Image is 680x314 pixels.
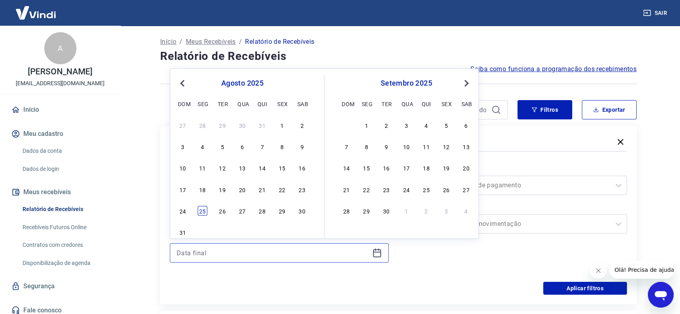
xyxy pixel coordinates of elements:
div: Choose domingo, 31 de agosto de 2025 [342,120,351,130]
div: Choose quinta-feira, 11 de setembro de 2025 [421,142,431,151]
div: month 2025-09 [340,119,472,216]
div: qua [402,99,411,109]
div: Choose sexta-feira, 22 de agosto de 2025 [277,185,287,194]
div: sab [297,99,307,109]
input: Data final [177,247,369,259]
div: Choose quinta-feira, 21 de agosto de 2025 [258,185,267,194]
div: Choose terça-feira, 9 de setembro de 2025 [381,142,391,151]
div: Choose segunda-feira, 8 de setembro de 2025 [362,142,371,151]
div: Choose quarta-feira, 24 de setembro de 2025 [402,185,411,194]
div: setembro 2025 [340,78,472,88]
div: Choose domingo, 3 de agosto de 2025 [178,142,188,151]
div: Choose segunda-feira, 22 de setembro de 2025 [362,185,371,194]
div: Choose quinta-feira, 2 de outubro de 2025 [421,206,431,215]
div: Choose sábado, 23 de agosto de 2025 [297,185,307,194]
a: Recebíveis Futuros Online [19,219,111,236]
div: Choose quinta-feira, 4 de setembro de 2025 [421,120,431,130]
div: Choose domingo, 24 de agosto de 2025 [178,206,188,215]
div: ter [381,99,391,109]
button: Previous Month [177,78,187,88]
img: Vindi [10,0,62,25]
div: sex [277,99,287,109]
div: Choose quinta-feira, 25 de setembro de 2025 [421,185,431,194]
div: dom [342,99,351,109]
a: Início [160,37,176,47]
div: sab [462,99,471,109]
div: Choose sexta-feira, 5 de setembro de 2025 [441,120,451,130]
div: Choose segunda-feira, 28 de julho de 2025 [198,120,207,130]
div: Choose terça-feira, 2 de setembro de 2025 [218,227,227,237]
div: Choose sábado, 6 de setembro de 2025 [462,120,471,130]
a: Contratos com credores [19,237,111,253]
div: sex [441,99,451,109]
button: Filtros [517,100,572,119]
div: Choose terça-feira, 30 de setembro de 2025 [381,206,391,215]
div: Choose segunda-feira, 4 de agosto de 2025 [198,142,207,151]
div: Choose sexta-feira, 3 de outubro de 2025 [441,206,451,215]
div: Choose domingo, 14 de setembro de 2025 [342,163,351,173]
div: agosto 2025 [177,78,308,88]
div: Choose quinta-feira, 7 de agosto de 2025 [258,142,267,151]
p: / [239,37,242,47]
div: Choose segunda-feira, 25 de agosto de 2025 [198,206,207,215]
div: Choose segunda-feira, 1 de setembro de 2025 [198,227,207,237]
div: Choose terça-feira, 12 de agosto de 2025 [218,163,227,173]
button: Meus recebíveis [10,183,111,201]
button: Aplicar filtros [543,282,627,295]
a: Meus Recebíveis [186,37,236,47]
div: Choose sexta-feira, 29 de agosto de 2025 [277,206,287,215]
div: Choose quarta-feira, 6 de agosto de 2025 [237,142,247,151]
div: Choose quarta-feira, 30 de julho de 2025 [237,120,247,130]
a: Saiba como funciona a programação dos recebimentos [470,64,637,74]
div: Choose sexta-feira, 5 de setembro de 2025 [277,227,287,237]
div: qui [421,99,431,109]
div: Choose domingo, 17 de agosto de 2025 [178,185,188,194]
div: Choose sexta-feira, 15 de agosto de 2025 [277,163,287,173]
a: Relatório de Recebíveis [19,201,111,218]
span: Olá! Precisa de ajuda? [5,6,68,12]
p: / [179,37,182,47]
div: Choose terça-feira, 19 de agosto de 2025 [218,185,227,194]
div: Choose quinta-feira, 18 de setembro de 2025 [421,163,431,173]
div: Choose quinta-feira, 4 de setembro de 2025 [258,227,267,237]
div: Choose sexta-feira, 19 de setembro de 2025 [441,163,451,173]
a: Dados da conta [19,143,111,159]
div: Choose domingo, 21 de setembro de 2025 [342,185,351,194]
a: Dados de login [19,161,111,177]
a: Início [10,101,111,119]
div: Choose terça-feira, 16 de setembro de 2025 [381,163,391,173]
div: Choose sábado, 4 de outubro de 2025 [462,206,471,215]
div: seg [362,99,371,109]
div: Choose quinta-feira, 14 de agosto de 2025 [258,163,267,173]
iframe: Botão para abrir a janela de mensagens [648,282,674,308]
div: Choose sábado, 9 de agosto de 2025 [297,142,307,151]
div: Choose sexta-feira, 1 de agosto de 2025 [277,120,287,130]
button: Exportar [582,100,637,119]
div: Choose domingo, 28 de setembro de 2025 [342,206,351,215]
div: seg [198,99,207,109]
div: Choose segunda-feira, 11 de agosto de 2025 [198,163,207,173]
div: Choose quinta-feira, 31 de julho de 2025 [258,120,267,130]
div: month 2025-08 [177,119,308,238]
button: Meu cadastro [10,125,111,143]
p: Relatório de Recebíveis [245,37,314,47]
button: Sair [641,6,670,21]
div: Choose quarta-feira, 20 de agosto de 2025 [237,185,247,194]
div: Choose sábado, 13 de setembro de 2025 [462,142,471,151]
div: Choose sexta-feira, 8 de agosto de 2025 [277,142,287,151]
div: Choose quarta-feira, 17 de setembro de 2025 [402,163,411,173]
div: A [44,32,76,64]
iframe: Mensagem da empresa [610,261,674,279]
p: [PERSON_NAME] [28,68,92,76]
a: Segurança [10,277,111,295]
div: Choose segunda-feira, 1 de setembro de 2025 [362,120,371,130]
div: Choose domingo, 7 de setembro de 2025 [342,142,351,151]
div: qui [258,99,267,109]
div: qua [237,99,247,109]
div: Choose segunda-feira, 15 de setembro de 2025 [362,163,371,173]
div: Choose quarta-feira, 1 de outubro de 2025 [402,206,411,215]
div: Choose quarta-feira, 3 de setembro de 2025 [237,227,247,237]
h4: Relatório de Recebíveis [160,48,637,64]
div: Choose sábado, 30 de agosto de 2025 [297,206,307,215]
